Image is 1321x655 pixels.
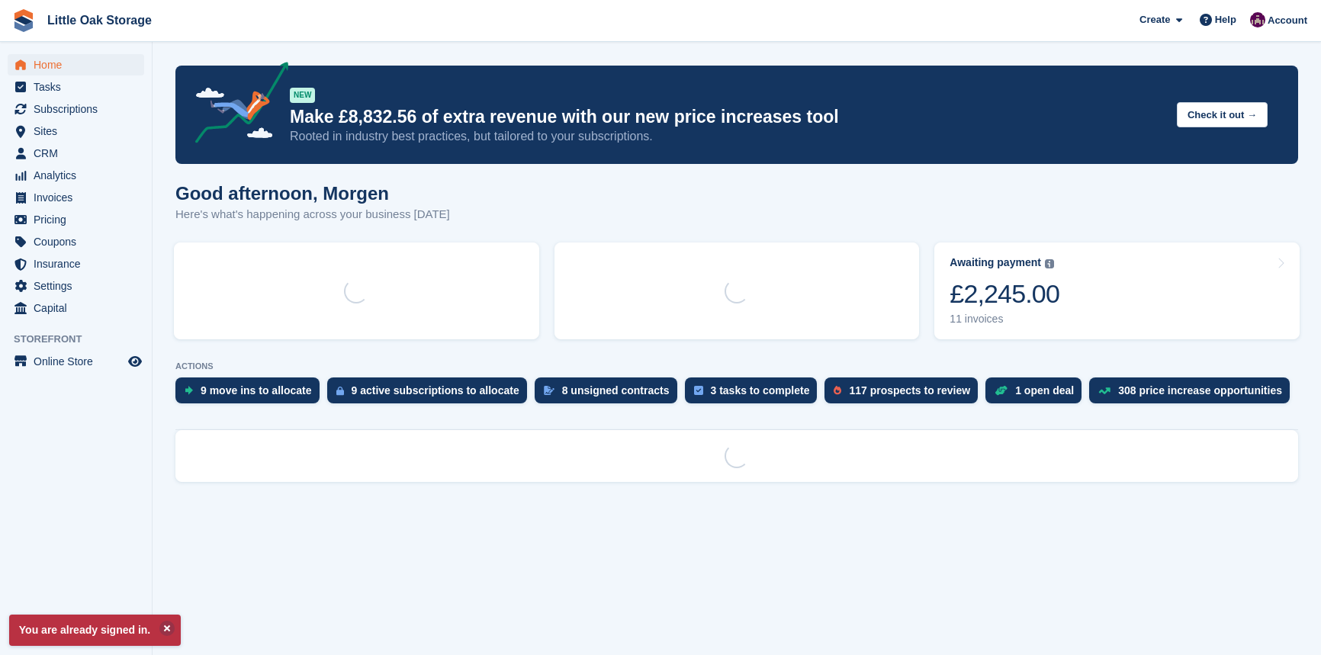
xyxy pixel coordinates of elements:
[544,386,554,395] img: contract_signature_icon-13c848040528278c33f63329250d36e43548de30e8caae1d1a13099fd9432cc5.svg
[34,209,125,230] span: Pricing
[694,386,703,395] img: task-75834270c22a3079a89374b754ae025e5fb1db73e45f91037f5363f120a921f8.svg
[34,165,125,186] span: Analytics
[8,98,144,120] a: menu
[950,313,1059,326] div: 11 invoices
[126,352,144,371] a: Preview store
[1098,387,1110,394] img: price_increase_opportunities-93ffe204e8149a01c8c9dc8f82e8f89637d9d84a8eef4429ea346261dce0b2c0.svg
[8,54,144,75] a: menu
[8,297,144,319] a: menu
[711,384,810,397] div: 3 tasks to complete
[1015,384,1074,397] div: 1 open deal
[34,231,125,252] span: Coupons
[12,9,35,32] img: stora-icon-8386f47178a22dfd0bd8f6a31ec36ba5ce8667c1dd55bd0f319d3a0aa187defe.svg
[327,377,535,411] a: 9 active subscriptions to allocate
[834,386,841,395] img: prospect-51fa495bee0391a8d652442698ab0144808aea92771e9ea1ae160a38d050c398.svg
[8,253,144,275] a: menu
[41,8,158,33] a: Little Oak Storage
[8,76,144,98] a: menu
[8,209,144,230] a: menu
[1268,13,1307,28] span: Account
[34,253,125,275] span: Insurance
[336,386,344,396] img: active_subscription_to_allocate_icon-d502201f5373d7db506a760aba3b589e785aa758c864c3986d89f69b8ff3...
[182,62,289,149] img: price-adjustments-announcement-icon-8257ccfd72463d97f412b2fc003d46551f7dbcb40ab6d574587a9cd5c0d94...
[995,385,1008,396] img: deal-1b604bf984904fb50ccaf53a9ad4b4a5d6e5aea283cecdc64d6e3604feb123c2.svg
[34,76,125,98] span: Tasks
[14,332,152,347] span: Storefront
[1177,102,1268,127] button: Check it out →
[290,128,1165,145] p: Rooted in industry best practices, but tailored to your subscriptions.
[849,384,970,397] div: 117 prospects to review
[352,384,519,397] div: 9 active subscriptions to allocate
[34,187,125,208] span: Invoices
[34,297,125,319] span: Capital
[950,278,1059,310] div: £2,245.00
[175,206,450,223] p: Here's what's happening across your business [DATE]
[8,165,144,186] a: menu
[185,386,193,395] img: move_ins_to_allocate_icon-fdf77a2bb77ea45bf5b3d319d69a93e2d87916cf1d5bf7949dd705db3b84f3ca.svg
[8,351,144,372] a: menu
[1215,12,1236,27] span: Help
[1118,384,1282,397] div: 308 price increase opportunities
[8,143,144,164] a: menu
[934,242,1300,339] a: Awaiting payment £2,245.00 11 invoices
[34,98,125,120] span: Subscriptions
[34,351,125,372] span: Online Store
[175,361,1298,371] p: ACTIONS
[34,54,125,75] span: Home
[985,377,1089,411] a: 1 open deal
[34,120,125,142] span: Sites
[562,384,670,397] div: 8 unsigned contracts
[685,377,825,411] a: 3 tasks to complete
[1139,12,1170,27] span: Create
[8,275,144,297] a: menu
[8,187,144,208] a: menu
[8,231,144,252] a: menu
[290,88,315,103] div: NEW
[34,275,125,297] span: Settings
[1045,259,1054,268] img: icon-info-grey-7440780725fd019a000dd9b08b2336e03edf1995a4989e88bcd33f0948082b44.svg
[1089,377,1297,411] a: 308 price increase opportunities
[175,377,327,411] a: 9 move ins to allocate
[535,377,685,411] a: 8 unsigned contracts
[1250,12,1265,27] img: Morgen Aujla
[824,377,985,411] a: 117 prospects to review
[8,120,144,142] a: menu
[9,615,181,646] p: You are already signed in.
[201,384,312,397] div: 9 move ins to allocate
[175,183,450,204] h1: Good afternoon, Morgen
[290,106,1165,128] p: Make £8,832.56 of extra revenue with our new price increases tool
[34,143,125,164] span: CRM
[950,256,1041,269] div: Awaiting payment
